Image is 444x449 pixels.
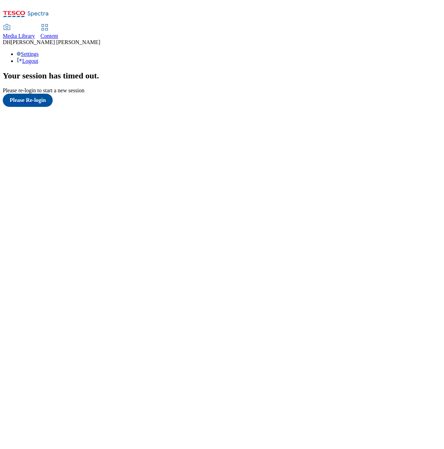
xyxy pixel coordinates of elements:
div: Please re-login to start a new session [3,87,441,94]
span: Content [41,33,58,39]
a: Settings [17,51,39,57]
a: Content [41,25,58,39]
span: Media Library [3,33,35,39]
a: Media Library [3,25,35,39]
a: Logout [17,58,38,64]
a: Please Re-login [3,94,441,107]
span: [PERSON_NAME] [PERSON_NAME] [11,39,100,45]
h2: Your session has timed out [3,71,441,81]
span: DH [3,39,11,45]
button: Please Re-login [3,94,53,107]
span: . [97,71,99,80]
